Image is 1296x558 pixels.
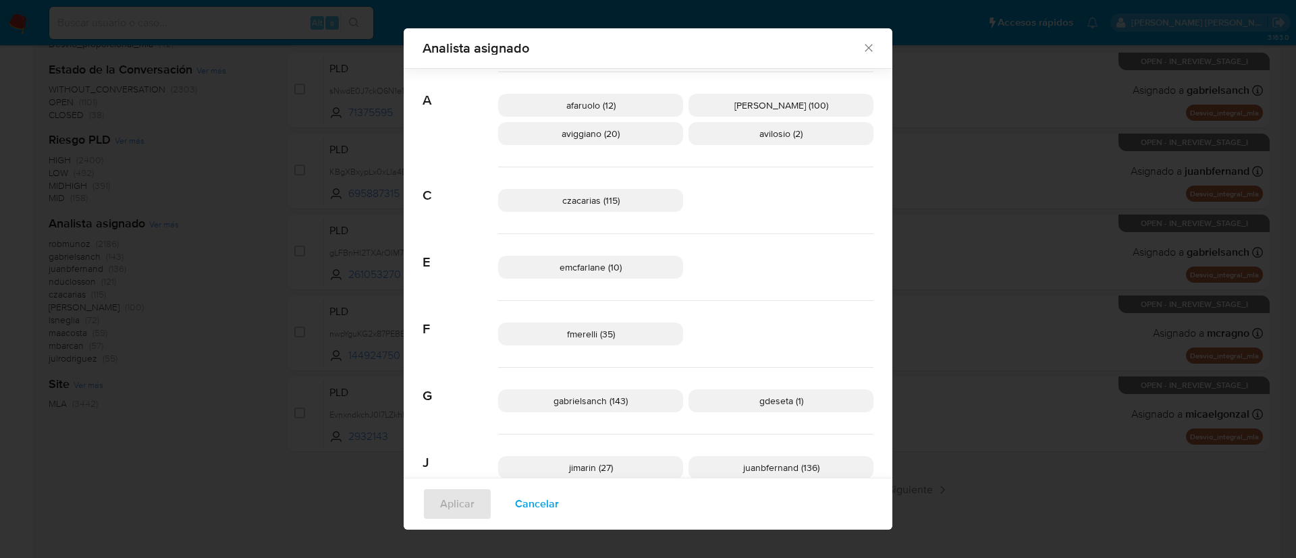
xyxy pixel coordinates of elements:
[498,122,683,145] div: aviggiano (20)
[759,127,803,140] span: avilosio (2)
[759,394,803,408] span: gdeseta (1)
[743,461,819,474] span: juanbfernand (136)
[498,456,683,479] div: jimarin (27)
[423,234,498,271] span: E
[498,256,683,279] div: emcfarlane (10)
[423,167,498,204] span: C
[688,389,873,412] div: gdeseta (1)
[560,260,622,274] span: emcfarlane (10)
[498,189,683,212] div: czacarias (115)
[734,99,828,112] span: [PERSON_NAME] (100)
[423,301,498,337] span: F
[553,394,628,408] span: gabrielsanch (143)
[498,389,683,412] div: gabrielsanch (143)
[498,323,683,345] div: fmerelli (35)
[688,122,873,145] div: avilosio (2)
[423,368,498,404] span: G
[567,327,615,341] span: fmerelli (35)
[569,461,613,474] span: jimarin (27)
[497,488,576,520] button: Cancelar
[515,489,559,519] span: Cancelar
[423,435,498,471] span: J
[498,94,683,117] div: afaruolo (12)
[688,456,873,479] div: juanbfernand (136)
[562,194,620,207] span: czacarias (115)
[862,41,874,53] button: Cerrar
[423,72,498,109] span: A
[423,41,862,55] span: Analista asignado
[566,99,616,112] span: afaruolo (12)
[562,127,620,140] span: aviggiano (20)
[688,94,873,117] div: [PERSON_NAME] (100)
